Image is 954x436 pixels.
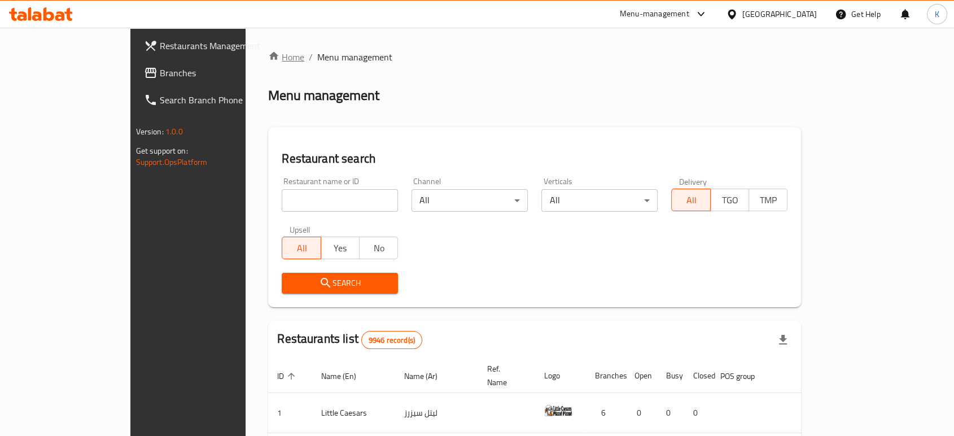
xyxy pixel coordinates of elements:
[620,7,689,21] div: Menu-management
[160,66,281,80] span: Branches
[404,369,452,383] span: Name (Ar)
[742,8,817,20] div: [GEOGRAPHIC_DATA]
[749,189,787,211] button: TMP
[309,50,313,64] li: /
[160,93,281,107] span: Search Branch Phone
[715,192,745,208] span: TGO
[321,369,371,383] span: Name (En)
[136,143,188,158] span: Get support on:
[282,150,787,167] h2: Restaurant search
[326,240,355,256] span: Yes
[625,393,657,433] td: 0
[291,276,389,290] span: Search
[362,335,422,346] span: 9946 record(s)
[544,396,572,425] img: Little Caesars
[720,369,769,383] span: POS group
[364,240,393,256] span: No
[676,192,706,208] span: All
[277,369,299,383] span: ID
[135,59,290,86] a: Branches
[361,331,422,349] div: Total records count
[769,326,797,354] div: Export file
[586,393,625,433] td: 6
[359,237,398,259] button: No
[268,393,312,433] td: 1
[671,189,710,211] button: All
[935,8,939,20] span: K
[135,86,290,114] a: Search Branch Phone
[535,359,586,393] th: Logo
[268,86,379,104] h2: Menu management
[136,155,208,169] a: Support.OpsPlatform
[679,177,707,185] label: Delivery
[317,50,392,64] span: Menu management
[684,393,711,433] td: 0
[321,237,360,259] button: Yes
[412,189,528,212] div: All
[282,273,398,294] button: Search
[277,330,422,349] h2: Restaurants list
[657,393,684,433] td: 0
[684,359,711,393] th: Closed
[282,189,398,212] input: Search for restaurant name or ID..
[625,359,657,393] th: Open
[657,359,684,393] th: Busy
[290,225,310,233] label: Upsell
[487,362,522,389] span: Ref. Name
[541,189,658,212] div: All
[268,50,801,64] nav: breadcrumb
[165,124,183,139] span: 1.0.0
[312,393,395,433] td: Little Caesars
[395,393,478,433] td: ليتل سيزرز
[282,237,321,259] button: All
[160,39,281,53] span: Restaurants Management
[710,189,749,211] button: TGO
[754,192,783,208] span: TMP
[586,359,625,393] th: Branches
[136,124,164,139] span: Version:
[287,240,316,256] span: All
[135,32,290,59] a: Restaurants Management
